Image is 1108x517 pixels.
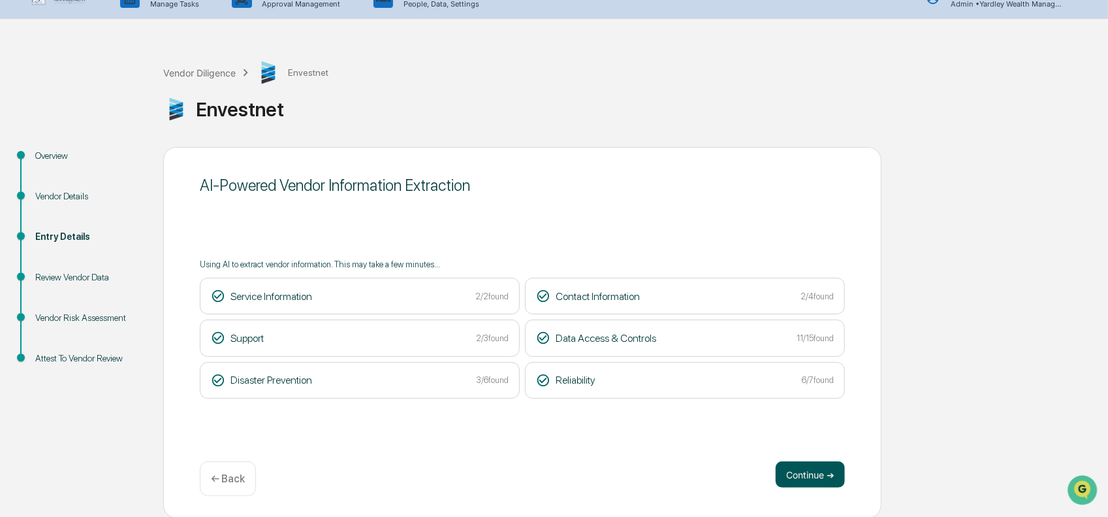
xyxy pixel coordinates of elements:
span: Preclearance [26,164,84,177]
a: 🖐️Preclearance [8,159,89,182]
button: Continue ➔ [776,461,845,488]
span: Reliability [556,374,595,386]
div: AI-Powered Vendor Information Extraction [200,176,845,195]
span: Data Lookup [26,189,82,202]
a: 🔎Data Lookup [8,184,87,207]
div: Vendor Details [35,190,142,203]
div: Envestnet [255,59,328,86]
span: 2/3 found [476,333,509,343]
span: 3/6 found [477,375,509,385]
div: Review Vendor Data [35,271,142,284]
div: 🔎 [13,190,24,201]
iframe: Open customer support [1066,474,1101,509]
button: Start new chat [222,103,238,119]
div: We're available if you need us! [44,112,165,123]
span: 2/4 found [800,292,834,301]
span: Service Information [230,290,312,303]
a: 🗄️Attestations [89,159,167,182]
input: Clear [34,59,215,73]
div: 🗄️ [95,165,105,176]
div: Envestnet [163,96,1101,122]
div: Overview [35,149,142,163]
span: 2/2 found [475,292,509,301]
p: Using AI to extract vendor information. This may take a few minutes... [200,259,845,269]
div: Attest To Vendor Review [35,352,142,365]
span: Pylon [130,221,158,231]
div: Vendor Diligence [163,67,236,78]
img: Vendor Logo [255,59,281,86]
p: How can we help? [13,27,238,48]
div: Start new chat [44,99,214,112]
span: 11/15 found [797,333,834,343]
img: Vendor Logo [163,96,189,122]
span: 6/7 found [802,375,834,385]
span: Data Access & Controls [556,332,656,344]
span: Support [230,332,264,344]
span: Contact Information [556,290,640,303]
div: Vendor Risk Assessment [35,311,142,325]
div: 🖐️ [13,165,24,176]
span: Attestations [108,164,162,177]
a: Powered byPylon [92,220,158,231]
p: ← Back [211,473,245,485]
span: Disaster Prevention [230,374,312,386]
img: 1746055101610-c473b297-6a78-478c-a979-82029cc54cd1 [13,99,37,123]
div: Entry Details [35,230,142,244]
